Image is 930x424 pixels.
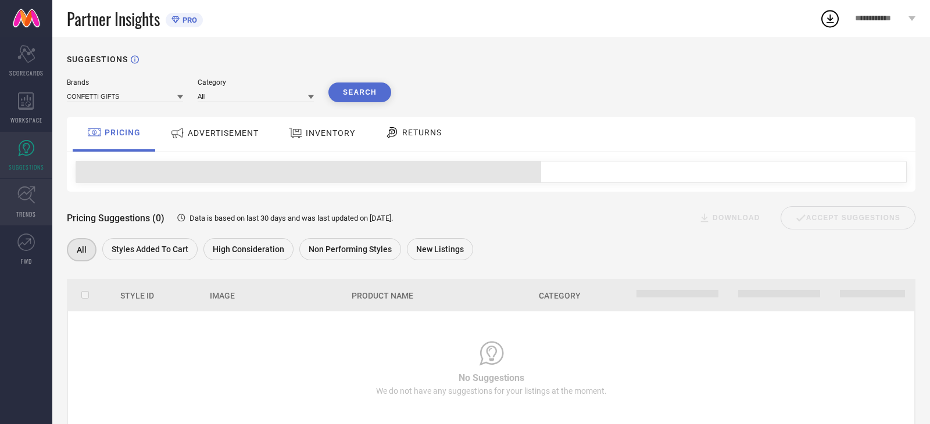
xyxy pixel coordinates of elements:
[376,386,607,396] span: We do not have any suggestions for your listings at the moment.
[67,213,164,224] span: Pricing Suggestions (0)
[198,78,314,87] div: Category
[328,82,391,102] button: Search
[309,245,392,254] span: Non Performing Styles
[10,116,42,124] span: WORKSPACE
[781,206,915,229] div: Accept Suggestions
[352,291,413,300] span: Product Name
[9,163,44,171] span: SUGGESTIONS
[189,214,393,222] span: Data is based on last 30 days and was last updated on [DATE] .
[16,210,36,218] span: TRENDS
[77,245,87,254] span: All
[21,257,32,265] span: FWD
[459,372,524,383] span: No Suggestions
[306,128,355,138] span: INVENTORY
[67,7,160,31] span: Partner Insights
[213,245,284,254] span: High Consideration
[539,291,581,300] span: Category
[402,128,442,137] span: RETURNS
[820,8,840,29] div: Open download list
[67,55,128,64] h1: SUGGESTIONS
[120,291,154,300] span: Style Id
[9,69,44,77] span: SCORECARDS
[67,78,183,87] div: Brands
[210,291,235,300] span: Image
[188,128,259,138] span: ADVERTISEMENT
[105,128,141,137] span: PRICING
[112,245,188,254] span: Styles Added To Cart
[416,245,464,254] span: New Listings
[180,16,197,24] span: PRO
